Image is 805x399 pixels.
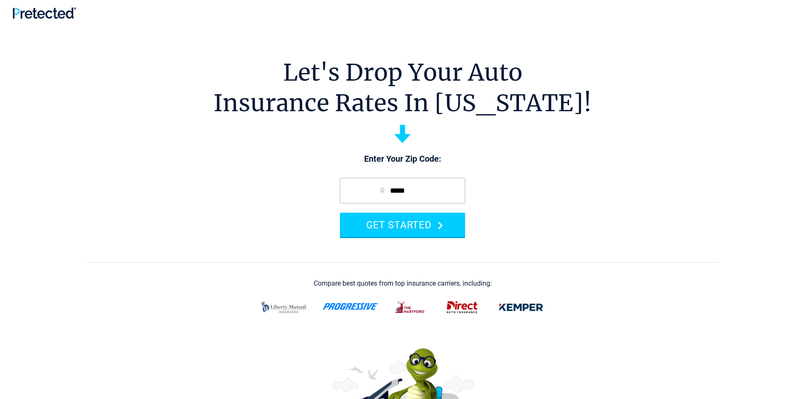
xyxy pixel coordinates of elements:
[331,153,474,165] p: Enter Your Zip Code:
[340,178,465,203] input: zip code
[493,296,549,318] img: kemper
[213,57,592,118] h1: Let's Drop Your Auto Insurance Rates In [US_STATE]!
[256,296,312,318] img: liberty
[441,296,483,318] img: direct
[390,296,431,318] img: thehartford
[340,213,465,237] button: GET STARTED
[314,280,492,287] div: Compare best quotes from top insurance carriers, including:
[13,7,76,19] img: Pretected Logo
[323,303,379,310] img: progressive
